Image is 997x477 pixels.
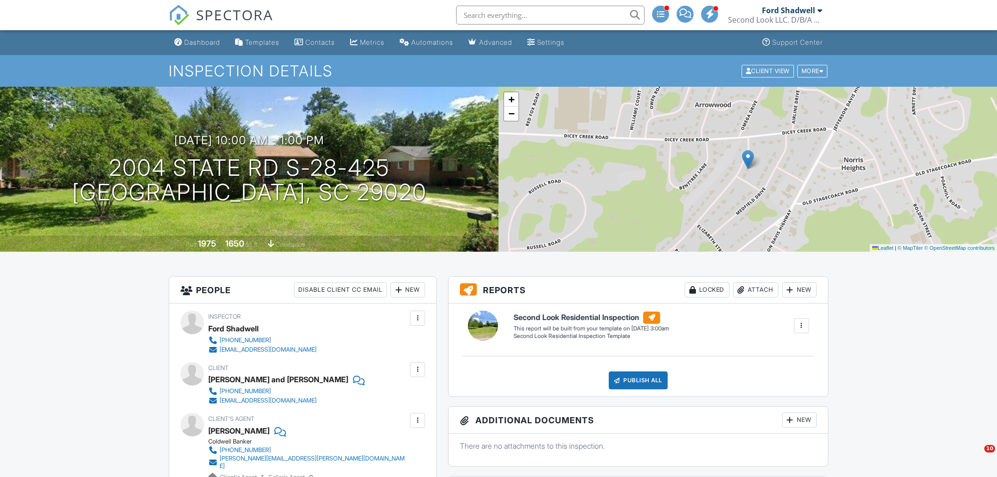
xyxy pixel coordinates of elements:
div: New [782,282,817,297]
a: Zoom out [504,107,518,121]
div: [PHONE_NUMBER] [220,337,271,344]
div: [PERSON_NAME] and [PERSON_NAME] [208,372,348,387]
span: Client [208,364,229,371]
a: SPECTORA [169,13,273,33]
a: [PHONE_NUMBER] [208,445,408,455]
div: Publish All [609,371,668,389]
a: Support Center [759,34,826,51]
span: + [508,93,515,105]
h1: Inspection Details [169,63,828,79]
a: [EMAIL_ADDRESS][DOMAIN_NAME] [208,345,317,354]
div: Advanced [479,38,512,46]
span: sq. ft. [245,241,259,248]
a: Metrics [346,34,388,51]
a: © MapTiler [898,245,923,251]
div: This report will be built from your template on [DATE] 3:00am [514,325,669,332]
div: Locked [685,282,729,297]
div: Second Look LLC. D/B/A National Property Inspections [728,15,822,25]
div: [PHONE_NUMBER] [220,387,271,395]
a: Dashboard [171,34,224,51]
a: Automations (Advanced) [396,34,457,51]
div: More [797,65,828,77]
div: Settings [537,38,564,46]
a: [PERSON_NAME][EMAIL_ADDRESS][PERSON_NAME][DOMAIN_NAME] [208,455,408,470]
iframe: Intercom live chat [965,445,988,468]
input: Search everything... [456,6,645,25]
a: [PHONE_NUMBER] [208,336,317,345]
div: New [782,412,817,428]
h1: 2004 State Rd S-28-425 [GEOGRAPHIC_DATA], SC 29020 [72,156,427,206]
div: Dashboard [184,38,220,46]
div: 1975 [198,238,216,248]
div: 1650 [225,238,244,248]
span: crawlspace [276,241,305,248]
span: Client's Agent [208,415,254,422]
h3: Additional Documents [449,407,828,434]
div: Automations [411,38,453,46]
a: Client View [741,67,796,74]
div: Contacts [305,38,335,46]
span: | [895,245,896,251]
h3: People [169,277,436,304]
div: Ford Shadwell [208,321,259,336]
a: Contacts [291,34,339,51]
img: The Best Home Inspection Software - Spectora [169,5,189,25]
a: Advanced [465,34,516,51]
span: 10 [984,445,995,452]
div: Coldwell Banker [208,438,415,445]
h3: Reports [449,277,828,304]
div: Metrics [360,38,384,46]
div: [PHONE_NUMBER] [220,446,271,454]
div: [EMAIL_ADDRESS][DOMAIN_NAME] [220,397,317,404]
span: − [508,107,515,119]
a: [PERSON_NAME] [208,424,270,438]
h6: Second Look Residential Inspection [514,312,669,324]
img: Marker [742,150,754,169]
div: Support Center [772,38,823,46]
a: Leaflet [872,245,893,251]
a: [PHONE_NUMBER] [208,387,357,396]
div: Templates [245,38,279,46]
div: Second Look Residential Inspection Template [514,332,669,340]
span: SPECTORA [196,5,273,25]
div: Client View [742,65,794,77]
div: New [391,282,425,297]
div: Disable Client CC Email [294,282,387,297]
a: Settings [523,34,568,51]
span: Built [186,241,196,248]
span: Inspector [208,313,241,320]
div: [PERSON_NAME][EMAIL_ADDRESS][PERSON_NAME][DOMAIN_NAME] [220,455,408,470]
a: © OpenStreetMap contributors [924,245,995,251]
a: Zoom in [504,92,518,107]
div: Attach [733,282,778,297]
a: Templates [231,34,283,51]
p: There are no attachments to this inspection. [460,441,817,451]
h3: [DATE] 10:00 am - 1:00 pm [174,134,324,147]
a: [EMAIL_ADDRESS][DOMAIN_NAME] [208,396,357,405]
div: Ford Shadwell [762,6,815,15]
div: [EMAIL_ADDRESS][DOMAIN_NAME] [220,346,317,354]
